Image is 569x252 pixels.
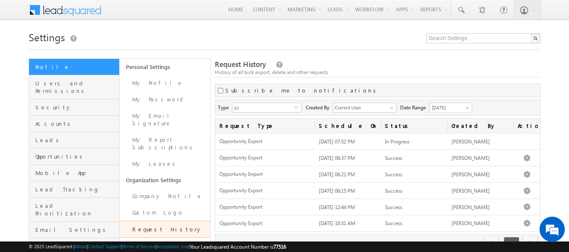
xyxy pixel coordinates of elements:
[451,220,490,226] span: [PERSON_NAME]
[294,105,301,109] span: select
[451,188,490,194] span: [PERSON_NAME]
[29,149,119,165] a: Opportunities
[430,104,470,111] span: [DATE]
[123,244,155,249] a: Terms of Service
[35,169,117,177] span: Mobile App
[29,30,65,44] span: Settings
[319,204,355,210] span: [DATE] 12:44 PM
[451,171,490,178] span: [PERSON_NAME]
[35,103,117,111] span: Security
[219,154,310,162] span: Opportunity Export
[29,243,286,251] span: © 2025 LeadSquared | | | | |
[273,244,286,250] span: 77516
[120,108,210,132] a: My Email Signature
[319,220,355,226] span: [DATE] 10:31 AM
[29,181,119,198] a: Lead Tracking
[35,202,117,217] span: Lead Prioritization
[120,132,210,156] a: My Report Subscriptions
[483,237,499,251] a: prev
[451,138,490,145] span: [PERSON_NAME]
[157,244,189,249] a: Acceptable Use
[429,103,472,113] a: [DATE]
[319,155,355,161] span: [DATE] 06:37 PM
[385,220,402,226] span: Success
[219,187,310,194] span: Opportunity Export
[190,244,286,250] span: Your Leadsquared Account Number is
[120,204,210,221] a: Custom Logo
[120,156,210,172] a: My Leaves
[219,171,310,178] span: Opportunity Import
[319,188,355,194] span: [DATE] 06:15 PM
[35,63,117,71] span: Profile
[29,116,119,132] a: Accounts
[447,119,514,133] a: Created By
[29,75,119,99] a: Users and Permissions
[319,138,355,145] span: [DATE] 07:52 PM
[29,222,119,238] a: Email Settings
[120,172,210,188] a: Organization Settings
[217,239,277,249] div: 1 - 6 of 6
[451,204,490,210] span: [PERSON_NAME]
[381,119,447,133] a: Status
[215,59,266,69] span: Request History
[29,99,119,116] a: Security
[385,204,402,210] span: Success
[385,103,396,112] a: Show All Items
[35,80,117,95] span: Users and Permissions
[218,103,232,111] span: Type
[29,59,119,75] a: Profile
[400,103,429,111] span: Date Range
[219,220,310,227] span: Opportunity Export
[385,138,409,145] span: In Progress
[120,221,210,238] a: Request History
[219,204,310,211] span: Opportunity Export
[29,165,119,181] a: Mobile App
[35,120,117,127] span: Accounts
[426,33,540,43] input: Search Settings
[522,236,538,251] span: next
[120,91,210,108] a: My Password
[35,136,117,144] span: Leads
[225,87,379,94] label: Subscribe me to notifications
[29,132,119,149] a: Leads
[232,103,302,113] div: All
[504,237,519,251] span: 1
[333,103,397,113] input: Type to Search
[29,198,119,222] a: Lead Prioritization
[385,171,402,178] span: Success
[219,138,310,145] span: Opportunity Export
[120,75,210,91] a: My Profile
[315,119,381,133] a: Schedule On
[120,59,210,75] a: Personal Settings
[513,119,540,133] span: Actions
[120,188,210,204] a: Company Profile
[232,103,294,112] span: All
[35,226,117,233] span: Email Settings
[35,153,117,160] span: Opportunities
[88,244,121,249] a: Contact Support
[215,69,541,76] div: History of all bulk export, delete and other requests
[75,244,87,249] a: About
[385,155,402,161] span: Success
[215,119,315,133] a: Request Type
[522,237,538,251] a: next
[385,188,402,194] span: Success
[451,155,490,161] span: [PERSON_NAME]
[319,171,355,178] span: [DATE] 06:21 PM
[483,236,499,251] span: prev
[306,103,333,111] span: Created By
[35,186,117,193] span: Lead Tracking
